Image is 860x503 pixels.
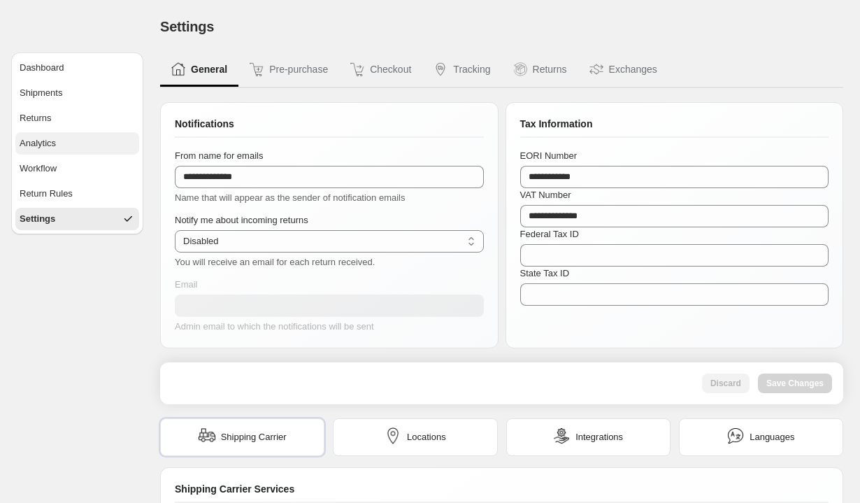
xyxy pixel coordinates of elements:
span: From name for emails [175,150,263,161]
span: State Tax ID [520,268,570,278]
span: Dashboard [20,61,64,75]
span: Analytics [20,136,56,150]
span: Languages [750,430,794,444]
img: Exchanges icon [589,62,603,76]
div: Shipping Carrier Services [175,482,829,503]
span: VAT Number [520,190,571,200]
button: Return Rules [15,183,139,205]
button: Checkout [339,53,422,87]
button: Workflow [15,157,139,180]
span: Locations [407,430,446,444]
button: Settings [15,208,139,230]
button: Tracking [422,53,501,87]
img: Tracking icon [433,62,447,76]
span: EORI Number [520,150,578,161]
span: Shipments [20,86,62,100]
img: General icon [171,62,185,76]
span: Return Rules [20,187,73,201]
button: Exchanges [578,53,668,87]
span: Name that will appear as the sender of notification emails [175,192,406,203]
span: Federal Tax ID [520,229,579,239]
span: Returns [20,111,52,125]
button: Analytics [15,132,139,155]
div: Notifications [175,117,484,138]
button: Shipments [15,82,139,104]
span: Email [175,279,198,290]
button: Returns [502,53,578,87]
span: You will receive an email for each return received. [175,257,375,267]
span: Integrations [575,430,623,444]
span: Notify me about incoming returns [175,215,308,225]
button: Dashboard [15,57,139,79]
button: Returns [15,107,139,129]
img: Checkout icon [350,62,364,76]
span: Settings [20,212,55,226]
button: General [160,53,238,87]
button: Pre-purchase [238,53,339,87]
div: Tax Information [520,117,829,138]
span: Settings [160,19,214,34]
img: Returns icon [513,62,527,76]
img: Pre-purchase icon [250,62,264,76]
span: Shipping Carrier [221,430,287,444]
span: Admin email to which the notifications will be sent [175,321,374,332]
span: Workflow [20,162,57,176]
